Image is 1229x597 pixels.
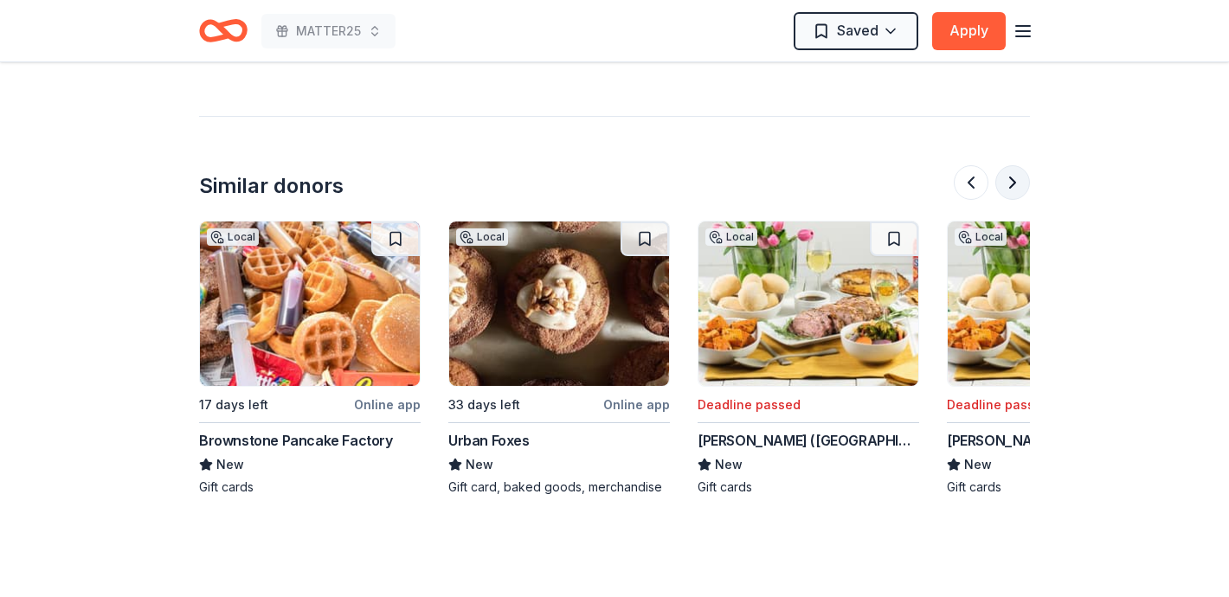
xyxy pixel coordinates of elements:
[947,478,1168,496] div: Gift cards
[932,12,1006,50] button: Apply
[603,394,670,415] div: Online app
[947,430,1168,451] div: [PERSON_NAME] ([GEOGRAPHIC_DATA])
[947,395,1050,415] div: Deadline passed
[698,478,919,496] div: Gift cards
[448,478,670,496] div: Gift card, baked goods, merchandise
[698,395,801,415] div: Deadline passed
[199,10,248,51] a: Home
[948,221,1168,386] img: Image for Stew Leonard's (East Meadow)
[698,221,918,386] img: Image for Stew Leonard's (Danbury)
[794,12,918,50] button: Saved
[448,430,530,451] div: Urban Foxes
[448,221,670,496] a: Image for Urban FoxesLocal33 days leftOnline appUrban FoxesNewGift card, baked goods, merchandise
[698,221,919,496] a: Image for Stew Leonard's (Danbury)LocalDeadline passed[PERSON_NAME] ([GEOGRAPHIC_DATA])NewGift cards
[354,394,421,415] div: Online app
[715,454,743,475] span: New
[199,172,344,200] div: Similar donors
[216,454,244,475] span: New
[207,228,259,246] div: Local
[705,228,757,246] div: Local
[448,395,520,415] div: 33 days left
[199,221,421,496] a: Image for Brownstone Pancake FactoryLocal17 days leftOnline appBrownstone Pancake FactoryNewGift ...
[964,454,992,475] span: New
[199,478,421,496] div: Gift cards
[698,430,919,451] div: [PERSON_NAME] ([GEOGRAPHIC_DATA])
[947,221,1168,496] a: Image for Stew Leonard's (East Meadow)LocalDeadline passed[PERSON_NAME] ([GEOGRAPHIC_DATA])NewGif...
[199,430,393,451] div: Brownstone Pancake Factory
[296,21,361,42] span: MATTER25
[456,228,508,246] div: Local
[955,228,1007,246] div: Local
[199,395,268,415] div: 17 days left
[449,221,669,386] img: Image for Urban Foxes
[837,19,878,42] span: Saved
[261,14,396,48] button: MATTER25
[200,221,420,386] img: Image for Brownstone Pancake Factory
[466,454,493,475] span: New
